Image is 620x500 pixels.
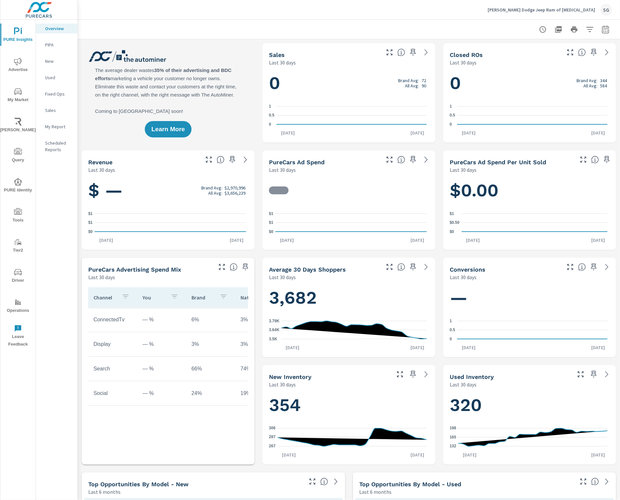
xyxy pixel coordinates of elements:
[88,312,137,328] td: ConnectedTv
[384,262,395,272] button: Make Fullscreen
[450,266,485,273] h5: Conversions
[589,262,599,272] span: Save this to your personalized report
[398,78,419,83] p: Brand Avg:
[450,59,477,66] p: Last 30 days
[2,148,34,164] span: Query
[568,23,581,36] button: Print Report
[331,476,341,487] a: See more details in report
[360,488,392,496] p: Last 6 months
[450,426,456,431] text: 198
[36,138,77,154] div: Scheduled Reports
[192,294,214,301] p: Brand
[45,25,72,32] p: Overview
[276,130,299,136] p: [DATE]
[137,312,186,328] td: — %
[0,20,36,351] div: nav menu
[583,83,597,88] p: All Avg:
[145,121,191,137] button: Learn More
[88,481,189,488] h5: Top Opportunities by Model - New
[88,361,137,377] td: Search
[450,337,452,341] text: 0
[450,229,454,234] text: $0
[450,273,477,281] p: Last 30 days
[45,140,72,153] p: Scheduled Reports
[450,381,477,388] p: Last 30 days
[599,23,612,36] button: Select Date Range
[269,373,311,380] h5: New Inventory
[269,159,325,166] h5: PureCars Ad Spend
[269,337,277,341] text: 3.5K
[45,91,72,97] p: Fixed Ops
[278,452,301,458] p: [DATE]
[360,481,461,488] h5: Top Opportunities by Model - Used
[88,266,181,273] h5: PureCars Advertising Spend Mix
[384,154,395,165] button: Make Fullscreen
[36,89,77,99] div: Fixed Ops
[422,83,426,88] p: 90
[408,47,418,58] span: Save this to your personalized report
[186,336,235,352] td: 3%
[421,369,431,380] a: See more details in report
[397,263,405,271] span: A rolling 30 day total of daily Shoppers on the dealership website, averaged over the selected da...
[36,73,77,82] div: Used
[422,78,426,83] p: 72
[2,268,34,284] span: Driver
[2,27,34,44] span: PURE Insights
[269,113,275,118] text: 0.5
[421,154,431,165] a: See more details in report
[217,156,225,164] span: Total sales revenue over the selected date range. [Source: This data is sourced from the dealer’s...
[36,24,77,33] div: Overview
[600,78,607,83] p: 344
[589,369,599,380] span: Save this to your personalized report
[408,154,418,165] span: Save this to your personalized report
[406,237,429,243] p: [DATE]
[93,294,116,301] p: Channel
[450,319,452,323] text: 1
[578,154,589,165] button: Make Fullscreen
[450,113,455,118] text: 0.5
[459,452,481,458] p: [DATE]
[227,154,238,165] span: Save this to your personalized report
[307,476,318,487] button: Make Fullscreen
[408,262,418,272] span: Save this to your personalized report
[269,287,429,309] h1: 3,682
[88,488,121,496] p: Last 6 months
[36,105,77,115] div: Sales
[450,51,483,58] h5: Closed ROs
[583,23,596,36] button: Apply Filters
[269,122,271,127] text: 0
[217,262,227,272] button: Make Fullscreen
[552,23,565,36] button: "Export Report to PDF"
[406,344,429,351] p: [DATE]
[450,179,610,202] h1: $0.00
[587,237,610,243] p: [DATE]
[269,72,429,94] h1: 0
[450,394,610,416] h1: 320
[36,56,77,66] div: New
[450,166,477,174] p: Last 30 days
[269,211,274,216] text: $1
[88,385,137,402] td: Social
[201,185,222,190] p: Brand Avg:
[602,476,612,487] a: See more details in report
[45,42,72,48] p: PIPA
[269,229,274,234] text: $0
[240,262,251,272] span: Save this to your personalized report
[276,237,298,243] p: [DATE]
[88,166,115,174] p: Last 30 days
[421,262,431,272] a: See more details in report
[88,221,93,225] text: $1
[397,156,405,164] span: Total cost of media for all PureCars channels for the selected dealership group over the selected...
[2,238,34,254] span: Tier2
[395,369,405,380] button: Make Fullscreen
[591,478,599,486] span: Find the biggest opportunities within your model lineup by seeing how each model is selling in yo...
[186,312,235,328] td: 6%
[406,452,429,458] p: [DATE]
[421,47,431,58] a: See more details in report
[269,51,285,58] h5: Sales
[2,298,34,314] span: Operations
[241,294,263,301] p: National
[450,122,452,127] text: 0
[186,385,235,402] td: 24%
[137,336,186,352] td: — %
